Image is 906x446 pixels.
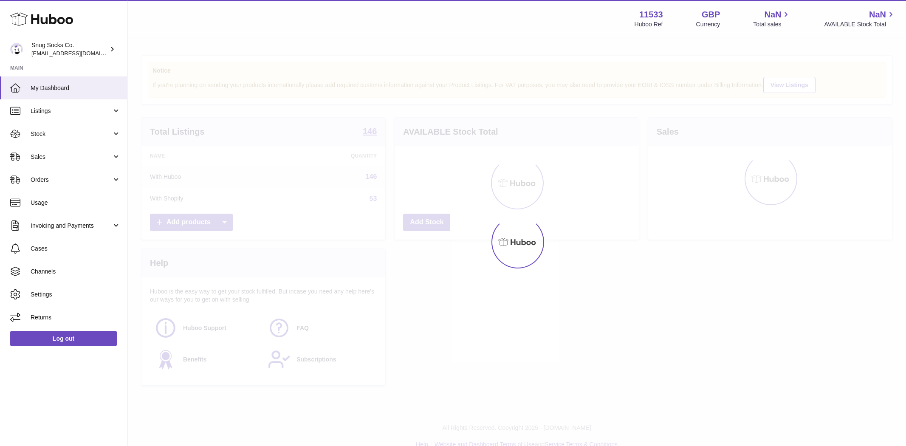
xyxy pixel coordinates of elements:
span: Usage [31,199,121,207]
a: NaN Total sales [753,9,791,28]
span: My Dashboard [31,84,121,92]
span: Stock [31,130,112,138]
a: NaN AVAILABLE Stock Total [824,9,896,28]
span: Settings [31,291,121,299]
a: Log out [10,331,117,346]
span: Sales [31,153,112,161]
div: Currency [696,20,720,28]
img: internalAdmin-11533@internal.huboo.com [10,43,23,56]
div: Snug Socks Co. [31,41,108,57]
strong: GBP [702,9,720,20]
span: NaN [869,9,886,20]
span: Listings [31,107,112,115]
strong: 11533 [639,9,663,20]
span: [EMAIL_ADDRESS][DOMAIN_NAME] [31,50,125,56]
span: Channels [31,268,121,276]
span: Returns [31,313,121,322]
div: Huboo Ref [635,20,663,28]
span: NaN [764,9,781,20]
span: AVAILABLE Stock Total [824,20,896,28]
span: Invoicing and Payments [31,222,112,230]
span: Total sales [753,20,791,28]
span: Cases [31,245,121,253]
span: Orders [31,176,112,184]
